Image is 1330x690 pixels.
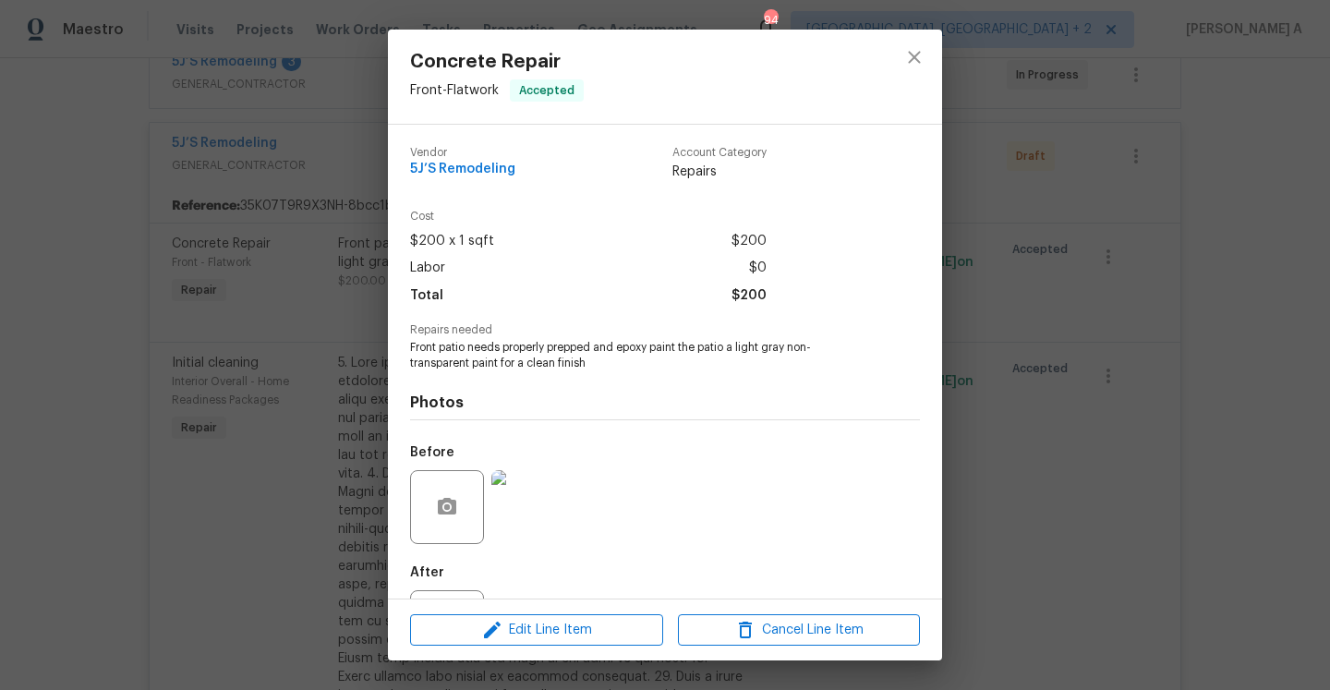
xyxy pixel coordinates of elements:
span: Cost [410,211,767,223]
span: $200 [731,228,767,255]
span: Total [410,283,443,309]
span: $0 [749,255,767,282]
h5: After [410,566,444,579]
span: Concrete Repair [410,52,584,72]
button: Cancel Line Item [678,614,920,647]
span: Labor [410,255,445,282]
span: Cancel Line Item [683,619,914,642]
span: Account Category [672,147,767,159]
span: Vendor [410,147,515,159]
span: Edit Line Item [416,619,658,642]
span: Front patio needs properly prepped and epoxy paint the patio a light gray non-transparent paint f... [410,340,869,371]
span: Front - Flatwork [410,84,499,97]
span: 5J’S Remodeling [410,163,515,176]
span: Repairs needed [410,324,920,336]
span: Repairs [672,163,767,181]
div: 94 [764,11,777,30]
span: $200 x 1 sqft [410,228,494,255]
button: close [892,35,937,79]
h4: Photos [410,393,920,412]
span: Accepted [512,81,582,100]
h5: Before [410,446,454,459]
button: Edit Line Item [410,614,663,647]
span: $200 [731,283,767,309]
